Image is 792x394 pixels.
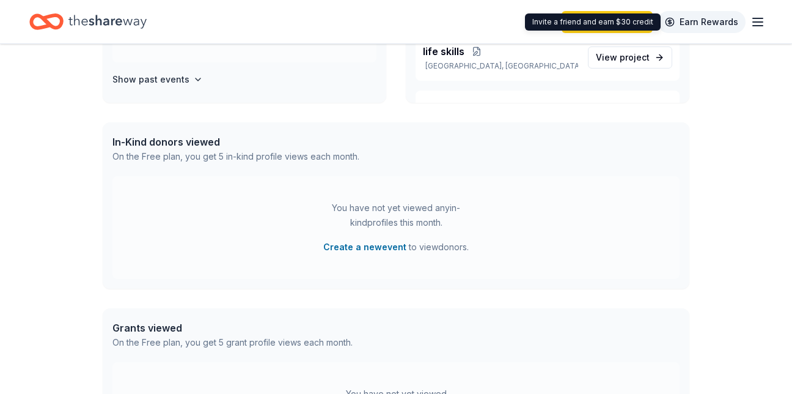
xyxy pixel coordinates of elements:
button: Create a newevent [323,240,406,255]
div: Grants viewed [112,321,353,335]
a: Earn Rewards [658,11,746,33]
a: Start free trial [562,11,653,33]
span: to view donors . [323,240,469,255]
h4: Show past events [112,72,189,87]
div: On the Free plan, you get 5 in-kind profile views each month. [112,149,359,164]
span: project [620,52,650,62]
span: life skills [423,44,464,59]
button: Show past events [112,72,203,87]
div: On the Free plan, you get 5 grant profile views each month. [112,335,353,350]
span: View [596,50,650,65]
div: In-Kind donors viewed [112,135,359,149]
p: [GEOGRAPHIC_DATA], [GEOGRAPHIC_DATA] [423,61,578,71]
div: You have not yet viewed any in-kind profiles this month. [320,201,472,230]
div: Invite a friend and earn $30 credit [525,13,661,31]
span: career [423,100,456,115]
a: View project [588,46,672,69]
a: Home [29,7,147,36]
